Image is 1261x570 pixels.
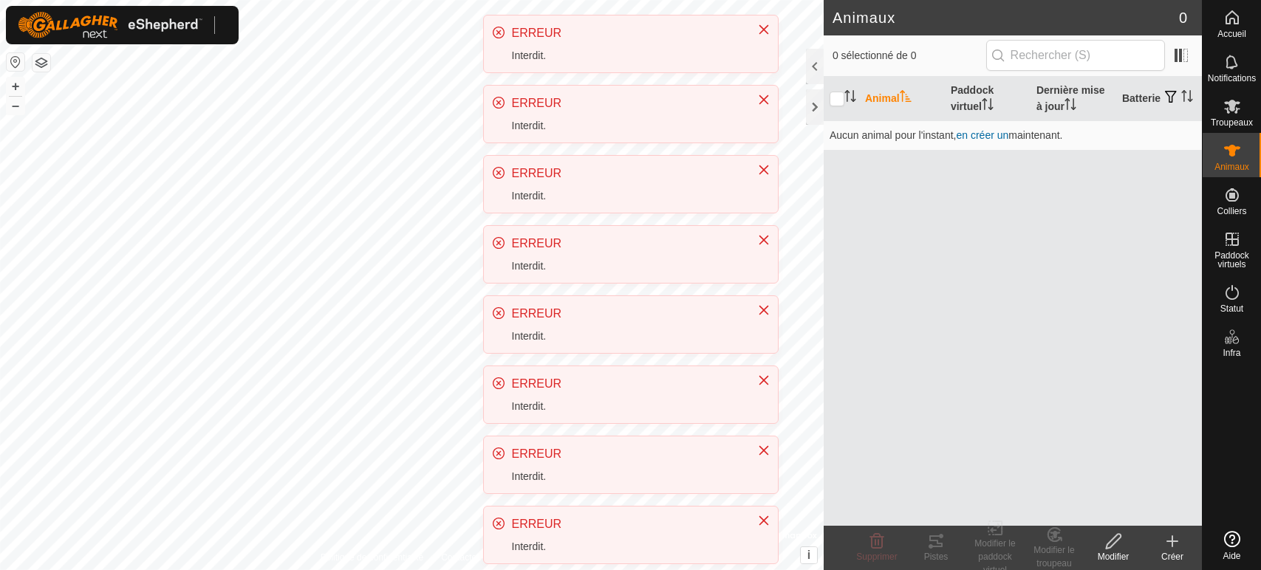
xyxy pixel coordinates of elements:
span: Troupeaux [1211,118,1253,127]
div: ERREUR [512,24,742,42]
td: Aucun animal pour l'instant, maintenant. [824,120,1202,150]
h2: Animaux [833,9,1179,27]
button: Couches de carte [33,54,50,72]
span: 0 sélectionné de 0 [833,48,986,63]
button: Close [753,19,774,40]
span: Paddock virtuels [1206,251,1257,269]
div: Pistes [906,550,966,563]
p-sorticon: Activer pour trier [844,92,856,104]
p-sorticon: Activer pour trier [1181,92,1193,104]
div: Modifier [1084,550,1143,563]
button: + [7,78,24,95]
span: Supprimer [856,552,897,562]
button: Close [753,159,774,180]
div: Interdit. [512,399,742,414]
div: ERREUR [512,165,742,182]
span: Accueil [1217,30,1246,38]
button: Close [753,510,774,531]
div: Interdit. [512,329,742,344]
input: Rechercher (S) [986,40,1165,71]
button: Close [753,300,774,320]
div: Interdit. [512,258,742,274]
div: Créer [1143,550,1202,563]
button: Close [753,89,774,110]
img: Logo Gallagher [18,12,202,38]
button: Réinitialiser la carte [7,53,24,71]
div: ERREUR [512,375,742,393]
th: Batterie [1116,77,1202,121]
div: Interdit. [512,188,742,204]
span: Aide [1223,552,1240,560]
div: Interdit. [512,48,742,63]
div: Modifier le troupeau [1025,543,1084,570]
p-sorticon: Activer pour trier [900,92,912,104]
th: Animal [859,77,945,121]
div: ERREUR [512,235,742,253]
div: ERREUR [512,515,742,533]
button: Close [753,230,774,250]
th: Paddock virtuel [945,77,1031,121]
span: en créer un [956,129,1008,141]
span: Colliers [1217,207,1246,216]
button: – [7,97,24,114]
span: 0 [1179,7,1187,29]
button: Close [753,370,774,391]
span: Infra [1223,348,1240,357]
a: Contactez-nous [441,551,503,564]
p-sorticon: Activer pour trier [1064,100,1076,112]
span: Animaux [1214,162,1249,171]
div: Interdit. [512,118,742,134]
span: i [807,549,810,561]
div: Interdit. [512,469,742,484]
div: ERREUR [512,95,742,112]
div: ERREUR [512,445,742,463]
div: Interdit. [512,539,742,554]
span: Statut [1220,304,1243,313]
span: Notifications [1208,74,1256,83]
p-sorticon: Activer pour trier [982,100,994,112]
div: ERREUR [512,305,742,323]
button: i [801,547,817,563]
button: Close [753,440,774,461]
a: Politique de confidentialité [321,551,423,564]
a: Aide [1203,525,1261,566]
th: Dernière mise à jour [1031,77,1116,121]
